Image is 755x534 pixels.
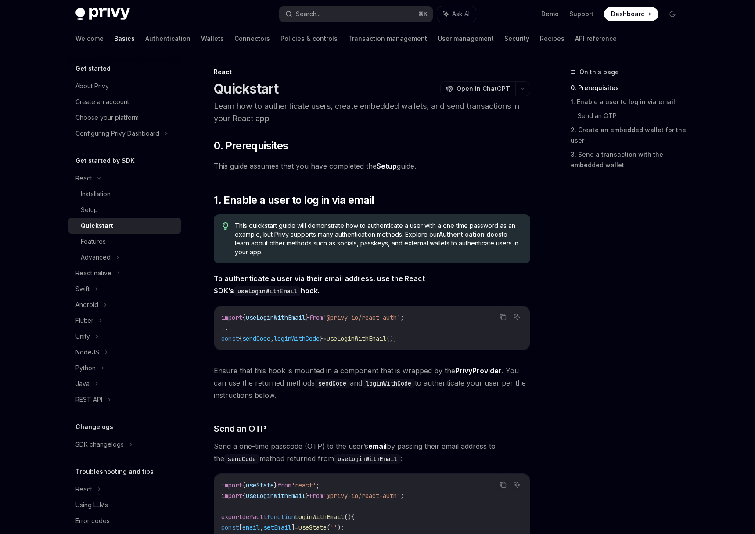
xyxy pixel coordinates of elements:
span: useState [298,523,327,531]
button: Ask AI [511,479,523,491]
a: Recipes [540,28,564,49]
a: Authentication docs [439,231,502,238]
span: = [323,335,327,343]
span: from [309,492,323,500]
span: , [260,523,263,531]
span: sendCode [242,335,270,343]
span: () [344,513,351,521]
div: React [75,484,92,494]
span: from [309,314,323,321]
a: Policies & controls [280,28,338,49]
span: ; [400,314,404,321]
span: { [242,492,246,500]
span: Ask AI [452,10,470,18]
strong: To authenticate a user via their email address, use the React SDK’s hook. [214,274,425,295]
button: Ask AI [437,6,476,22]
a: Features [68,234,181,249]
span: loginWithCode [274,335,320,343]
span: from [277,481,291,489]
h5: Changelogs [75,422,113,432]
code: loginWithCode [362,379,415,388]
div: Features [81,236,106,247]
button: Open in ChatGPT [440,81,515,96]
div: Unity [75,331,90,342]
span: Send an OTP [214,422,266,435]
span: ; [316,481,320,489]
a: Using LLMs [68,497,181,513]
img: dark logo [75,8,130,20]
span: import [221,492,242,500]
a: User management [438,28,494,49]
div: React native [75,268,111,278]
span: ⌘ K [418,11,428,18]
div: Create an account [75,97,129,107]
span: '@privy-io/react-auth' [323,314,400,321]
span: } [320,335,323,343]
code: sendCode [315,379,350,388]
span: Ensure that this hook is mounted in a component that is wrapped by the . You can use the returned... [214,364,530,401]
span: const [221,523,239,531]
a: 2. Create an embedded wallet for the user [571,123,687,148]
a: Security [504,28,529,49]
a: Connectors [234,28,270,49]
button: Copy the contents from the code block [497,479,509,491]
span: 0. Prerequisites [214,139,288,153]
div: Choose your platform [75,112,139,123]
span: '@privy-io/react-auth' [323,492,400,500]
div: Java [75,379,90,389]
h1: Quickstart [214,81,279,97]
button: Ask AI [511,311,523,323]
span: default [242,513,267,521]
a: 3. Send a transaction with the embedded wallet [571,148,687,172]
a: Quickstart [68,218,181,234]
a: Authentication [145,28,191,49]
span: ] [291,523,295,531]
span: ; [400,492,404,500]
span: export [221,513,242,521]
span: } [274,481,277,489]
span: { [242,314,246,321]
span: { [242,481,246,489]
div: Error codes [75,516,110,526]
button: Toggle dark mode [665,7,679,21]
a: About Privy [68,78,181,94]
a: Choose your platform [68,110,181,126]
a: Dashboard [604,7,658,21]
span: , [270,335,274,343]
div: Android [75,299,98,310]
span: This quickstart guide will demonstrate how to authenticate a user with a one time password as an ... [235,221,521,256]
a: PrivyProvider [455,366,502,375]
a: Basics [114,28,135,49]
code: useLoginWithEmail [334,454,401,464]
h5: Get started by SDK [75,155,135,166]
span: setEmail [263,523,291,531]
div: Installation [81,189,111,199]
a: Demo [541,10,559,18]
span: } [306,314,309,321]
div: React [75,173,92,184]
span: useLoginWithEmail [246,314,306,321]
a: 1. Enable a user to log in via email [571,95,687,109]
a: Send an OTP [578,109,687,123]
button: Copy the contents from the code block [497,311,509,323]
span: This guide assumes that you have completed the guide. [214,160,530,172]
div: Quickstart [81,220,113,231]
a: Setup [377,162,397,171]
span: On this page [579,67,619,77]
a: Wallets [201,28,224,49]
span: LoginWithEmail [295,513,344,521]
span: ); [337,523,344,531]
span: = [295,523,298,531]
span: ( [327,523,330,531]
div: Search... [296,9,320,19]
div: SDK changelogs [75,439,124,450]
span: Send a one-time passcode (OTP) to the user’s by passing their email address to the method returne... [214,440,530,465]
span: } [306,492,309,500]
a: Transaction management [348,28,427,49]
div: Advanced [81,252,111,263]
div: Swift [75,284,90,294]
div: Configuring Privy Dashboard [75,128,159,139]
div: Using LLMs [75,500,108,510]
span: email [242,523,260,531]
span: import [221,314,242,321]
